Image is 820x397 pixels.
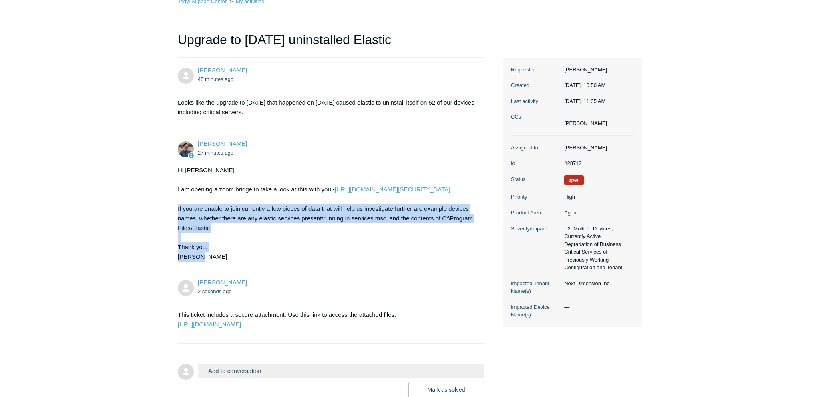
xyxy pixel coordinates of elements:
span: Nikolai Zriachev [198,67,247,73]
span: Nikolai Zriachev [198,279,247,286]
dd: P2: Multiple Devices, Currently Active Degradation of Business Critical Services of Previously Wo... [560,225,634,272]
span: We are working on a response for you [564,175,584,185]
dt: Created [511,81,560,89]
a: [PERSON_NAME] [198,279,247,286]
a: [PERSON_NAME] [198,140,247,147]
dt: Assigned to [511,144,560,152]
dd: #28712 [560,159,634,167]
div: Hi [PERSON_NAME] I am opening a zoom bridge to take a look at this with you - If you are unable t... [178,165,476,262]
time: 10/06/2025, 11:35 [198,288,232,294]
a: [URL][DOMAIN_NAME][SECURITY_DATA] [335,186,450,193]
p: Looks like the upgrade to [DATE] that happened on [DATE] caused elastic to uninstall itself on 52... [178,98,476,117]
dt: Impacted Tenant Name(s) [511,280,560,295]
dt: Id [511,159,560,167]
a: [URL][DOMAIN_NAME] [178,321,241,328]
li: Ben Gagne [564,119,607,127]
dd: Agent [560,209,634,217]
dt: Status [511,175,560,183]
dd: — [560,303,634,311]
p: This ticket includes a secure attachment. Use this link to access the attached files: [178,310,476,329]
dd: [PERSON_NAME] [560,144,634,152]
dd: High [560,193,634,201]
time: 10/06/2025, 10:50 [564,82,605,88]
dt: Last activity [511,97,560,105]
time: 10/06/2025, 11:35 [564,98,605,104]
time: 10/06/2025, 11:08 [198,150,233,156]
h1: Upgrade to [DATE] uninstalled Elastic [178,30,484,58]
time: 10/06/2025, 10:50 [198,76,233,82]
dt: Product Area [511,209,560,217]
dt: Impacted Device Name(s) [511,303,560,319]
span: Spencer Grissom [198,140,247,147]
dt: Priority [511,193,560,201]
dt: CCs [511,113,560,121]
button: Add to conversation [198,364,484,378]
dt: Requester [511,66,560,74]
dd: Next Dimension Inc. [560,280,634,288]
dd: [PERSON_NAME] [560,66,634,74]
dt: Severity/Impact [511,225,560,233]
a: [PERSON_NAME] [198,67,247,73]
